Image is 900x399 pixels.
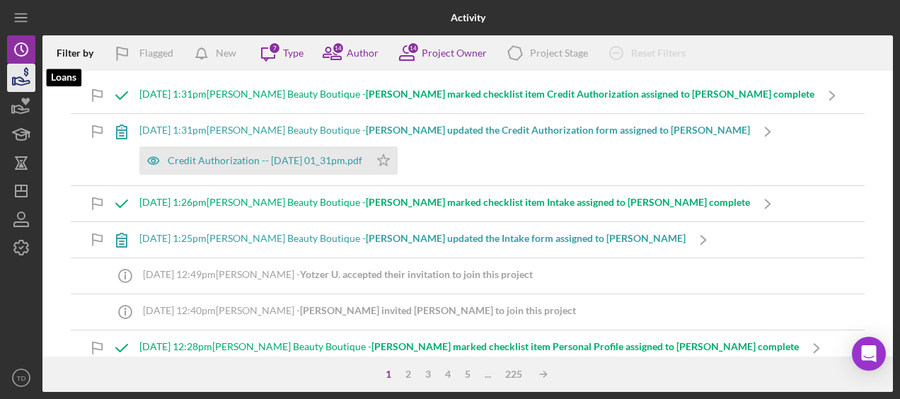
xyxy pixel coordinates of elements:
a: [DATE] 1:31pm[PERSON_NAME] Beauty Boutique -[PERSON_NAME] updated the Credit Authorization form a... [104,114,785,185]
div: 14 [332,42,345,54]
b: Activity [451,12,485,23]
a: [DATE] 1:25pm[PERSON_NAME] Beauty Boutique -[PERSON_NAME] updated the Intake form assigned to [PE... [104,222,721,258]
div: [DATE] 1:26pm [PERSON_NAME] Beauty Boutique - [139,197,750,208]
b: [PERSON_NAME] updated the Intake form assigned to [PERSON_NAME] [366,232,686,244]
b: [PERSON_NAME] marked checklist item Personal Profile assigned to [PERSON_NAME] complete [371,340,799,352]
button: Flagged [104,39,187,67]
div: 14 [407,42,420,54]
div: Open Intercom Messenger [852,337,886,371]
div: Type [283,47,304,59]
a: [DATE] 1:26pm[PERSON_NAME] Beauty Boutique -[PERSON_NAME] marked checklist item Intake assigned t... [104,186,785,221]
div: [DATE] 1:31pm [PERSON_NAME] Beauty Boutique - [139,88,814,100]
div: Flagged [139,39,173,67]
b: [PERSON_NAME] updated the Credit Authorization form assigned to [PERSON_NAME] [366,124,750,136]
a: [DATE] 1:31pm[PERSON_NAME] Beauty Boutique -[PERSON_NAME] marked checklist item Credit Authorizat... [104,78,850,113]
b: [PERSON_NAME] invited [PERSON_NAME] to join this project [300,304,576,316]
div: Author [347,47,379,59]
text: TD [17,374,26,382]
div: 7 [268,42,281,54]
button: Credit Authorization -- [DATE] 01_31pm.pdf [139,146,398,175]
b: [PERSON_NAME] marked checklist item Intake assigned to [PERSON_NAME] complete [366,196,750,208]
div: Credit Authorization -- [DATE] 01_31pm.pdf [168,155,362,166]
a: [DATE] 12:28pm[PERSON_NAME] Beauty Boutique -[PERSON_NAME] marked checklist item Personal Profile... [104,330,834,366]
div: [DATE] 12:40pm [PERSON_NAME] - [143,305,576,316]
div: 4 [438,369,458,380]
div: New [216,39,236,67]
button: New [187,39,250,67]
div: 2 [398,369,418,380]
div: [DATE] 1:31pm [PERSON_NAME] Beauty Boutique - [139,125,750,136]
div: 3 [418,369,438,380]
div: Reset Filters [631,39,686,67]
div: [DATE] 12:28pm [PERSON_NAME] Beauty Boutique - [139,341,799,352]
b: Yotzer U. accepted their invitation to join this project [300,268,533,280]
b: [PERSON_NAME] marked checklist item Credit Authorization assigned to [PERSON_NAME] complete [366,88,814,100]
div: 225 [498,369,529,380]
div: ... [478,369,498,380]
button: TD [7,364,35,392]
div: 1 [379,369,398,380]
div: 5 [458,369,478,380]
div: Filter by [57,47,104,59]
button: Reset Filters [599,39,700,67]
div: [DATE] 12:49pm [PERSON_NAME] - [143,269,533,280]
div: Project Stage [530,47,588,59]
div: [DATE] 1:25pm [PERSON_NAME] Beauty Boutique - [139,233,686,244]
div: Project Owner [422,47,487,59]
